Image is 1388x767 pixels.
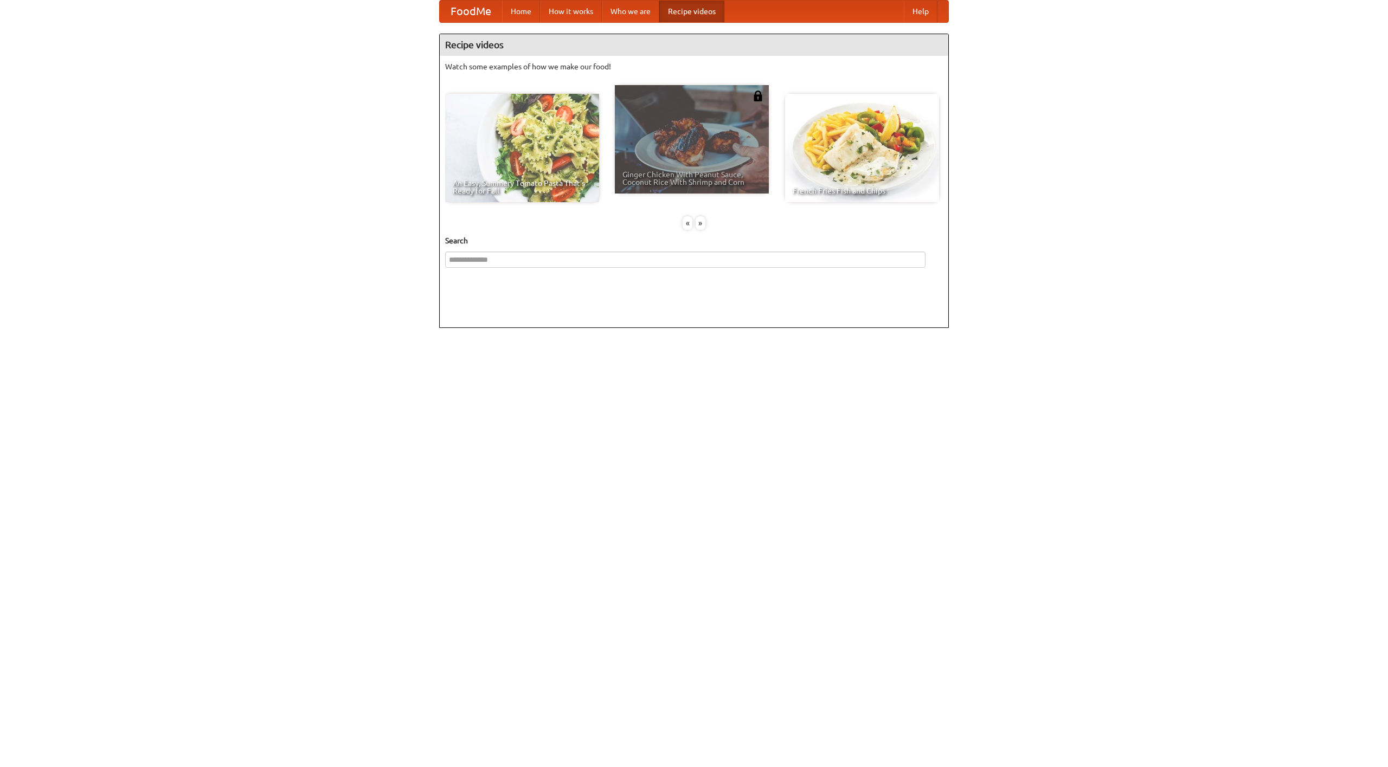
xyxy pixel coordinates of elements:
[540,1,602,22] a: How it works
[440,34,948,56] h4: Recipe videos
[683,216,692,230] div: «
[696,216,705,230] div: »
[445,94,599,202] a: An Easy, Summery Tomato Pasta That's Ready for Fall
[440,1,502,22] a: FoodMe
[785,94,939,202] a: French Fries Fish and Chips
[453,179,592,195] span: An Easy, Summery Tomato Pasta That's Ready for Fall
[753,91,763,101] img: 483408.png
[659,1,724,22] a: Recipe videos
[793,187,931,195] span: French Fries Fish and Chips
[602,1,659,22] a: Who we are
[445,235,943,246] h5: Search
[445,61,943,72] p: Watch some examples of how we make our food!
[502,1,540,22] a: Home
[904,1,937,22] a: Help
